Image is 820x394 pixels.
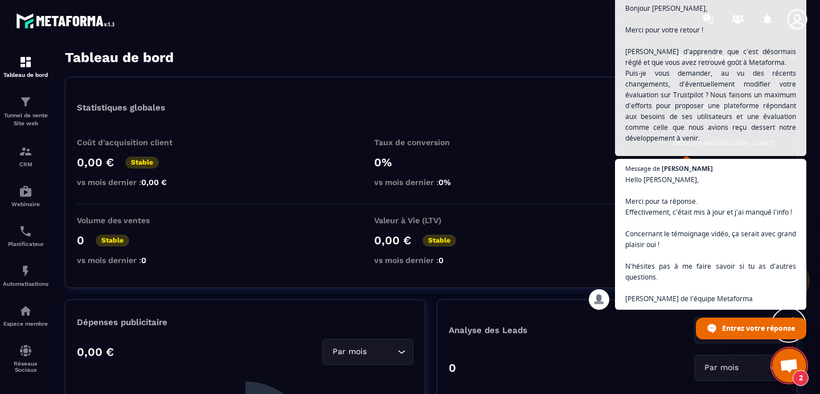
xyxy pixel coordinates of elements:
span: Par mois [330,346,369,358]
p: Dépenses publicitaire [77,317,413,327]
img: formation [19,55,32,69]
a: automationsautomationsAutomatisations [3,256,48,295]
img: scheduler [19,224,32,238]
span: 0% [438,178,451,187]
a: formationformationTableau de bord [3,47,48,87]
a: schedulerschedulerPlanificateur [3,216,48,256]
p: vs mois dernier : [374,256,488,265]
p: vs mois dernier : [374,178,488,187]
span: 0 [141,256,146,265]
p: Espace membre [3,321,48,327]
p: vs mois dernier : [77,256,191,265]
p: Automatisations [3,281,48,287]
img: formation [19,95,32,109]
span: Hello [PERSON_NAME], Merci pour ta réponse. Effectivement, c'était mis à jour et j'ai manqué l'in... [625,174,796,304]
p: CRM [3,161,48,167]
p: Stable [125,157,159,169]
span: Par mois [702,362,741,374]
img: formation [19,145,32,158]
p: 0% [374,155,488,169]
p: Tableau de bord [3,72,48,78]
p: 0,00 € [374,233,411,247]
a: automationsautomationsWebinaire [3,176,48,216]
p: Taux de conversion [374,138,488,147]
img: automations [19,184,32,198]
a: formationformationCRM [3,136,48,176]
img: social-network [19,344,32,358]
a: formationformationTunnel de vente Site web [3,87,48,136]
div: Search for option [322,339,413,365]
span: Bonjour [PERSON_NAME], Merci pour votre retour ! [PERSON_NAME] d'apprendre que c'est désormais ré... [625,3,796,198]
input: Search for option [369,346,395,358]
img: automations [19,304,32,318]
p: Analyse des Leads [449,325,617,335]
div: Ouvrir le chat [772,348,806,383]
p: Valeur à Vie (LTV) [374,216,488,225]
p: Tunnel de vente Site web [3,112,48,128]
p: 0,00 € [77,155,114,169]
span: 0,00 € [141,178,167,187]
span: 2 [793,370,809,386]
span: Entrez votre réponse [722,318,795,338]
h3: Tableau de bord [65,50,174,65]
p: Volume des ventes [77,216,191,225]
a: social-networksocial-networkRéseaux Sociaux [3,335,48,381]
p: 0,00 € [77,345,114,359]
img: automations [19,264,32,278]
p: Réseaux Sociaux [3,360,48,373]
p: Statistiques globales [77,102,165,113]
span: Message de [625,165,660,171]
span: [PERSON_NAME] [662,165,713,171]
p: Webinaire [3,201,48,207]
p: 0 [77,233,84,247]
p: Coût d'acquisition client [77,138,191,147]
a: automationsautomationsEspace membre [3,295,48,335]
div: Search for option [694,355,785,381]
p: 0 [449,361,456,375]
p: vs mois dernier : [77,178,191,187]
p: Stable [423,235,456,247]
span: 0 [438,256,444,265]
p: Stable [96,235,129,247]
p: Planificateur [3,241,48,247]
img: logo [16,10,118,31]
input: Search for option [741,362,766,374]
